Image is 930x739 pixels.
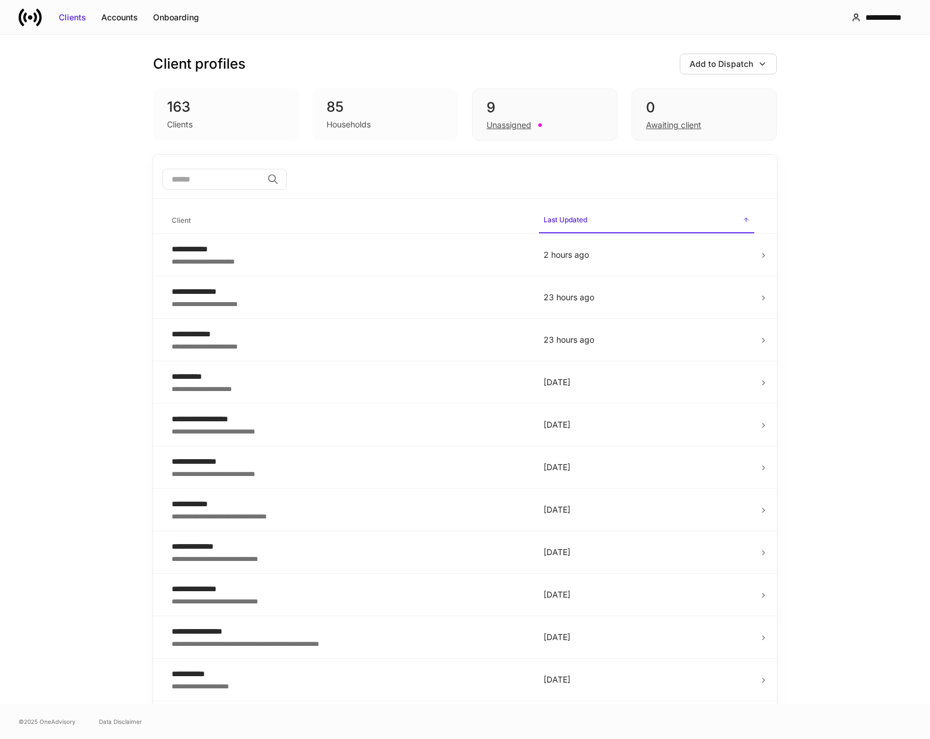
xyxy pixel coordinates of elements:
[487,119,531,131] div: Unassigned
[544,461,750,473] p: [DATE]
[680,54,777,74] button: Add to Dispatch
[544,249,750,261] p: 2 hours ago
[19,717,76,726] span: © 2025 OneAdvisory
[153,12,199,23] div: Onboarding
[487,98,603,117] div: 9
[544,334,750,346] p: 23 hours ago
[51,8,94,27] button: Clients
[167,209,530,233] span: Client
[172,215,191,226] h6: Client
[544,589,750,601] p: [DATE]
[539,208,754,233] span: Last Updated
[145,8,207,27] button: Onboarding
[167,98,285,116] div: 163
[153,55,246,73] h3: Client profiles
[167,119,193,130] div: Clients
[544,419,750,431] p: [DATE]
[544,292,750,303] p: 23 hours ago
[94,8,145,27] button: Accounts
[690,58,753,70] div: Add to Dispatch
[59,12,86,23] div: Clients
[326,119,371,130] div: Households
[472,88,617,141] div: 9Unassigned
[544,674,750,685] p: [DATE]
[544,214,587,225] h6: Last Updated
[544,504,750,516] p: [DATE]
[544,376,750,388] p: [DATE]
[646,98,762,117] div: 0
[646,119,701,131] div: Awaiting client
[631,88,777,141] div: 0Awaiting client
[544,546,750,558] p: [DATE]
[101,12,138,23] div: Accounts
[544,631,750,643] p: [DATE]
[99,717,142,726] a: Data Disclaimer
[326,98,444,116] div: 85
